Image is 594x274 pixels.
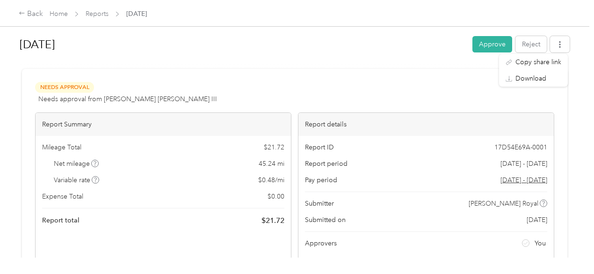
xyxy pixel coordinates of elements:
span: 17D54E69A-0001 [494,142,547,152]
a: Home [50,10,68,18]
span: Report period [305,159,348,169]
span: Net mileage [54,159,99,169]
span: Needs approval from [PERSON_NAME] [PERSON_NAME] III [38,94,217,104]
button: Approve [472,36,512,52]
div: Report details [298,113,554,136]
span: Mileage Total [42,142,81,152]
h1: Aug 2025 [20,33,466,56]
span: Expense Total [42,192,83,201]
iframe: Everlance-gr Chat Button Frame [542,222,594,274]
button: Reject [515,36,547,52]
span: Approvers [305,238,337,248]
span: $ 0.00 [268,192,284,201]
span: Report ID [305,142,334,152]
span: Submitter [305,199,334,208]
span: $ 0.48 / mi [258,175,284,185]
span: [PERSON_NAME] Royal [469,199,538,208]
span: Download [515,74,546,83]
span: Pay period [305,175,337,185]
span: $ 21.72 [261,215,284,226]
span: Copy share link [515,57,561,67]
span: You [535,238,546,248]
span: $ 21.72 [264,142,284,152]
span: [DATE] [126,9,147,19]
span: Report total [42,215,80,225]
span: Submitted on [305,215,346,225]
span: Needs Approval [35,82,94,93]
span: [DATE] - [DATE] [500,159,547,169]
span: [DATE] [527,215,547,225]
a: Reports [86,10,109,18]
span: Variable rate [54,175,100,185]
span: Go to pay period [500,175,547,185]
div: Report Summary [36,113,291,136]
div: Back [19,8,43,20]
span: 45.24 mi [259,159,284,169]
